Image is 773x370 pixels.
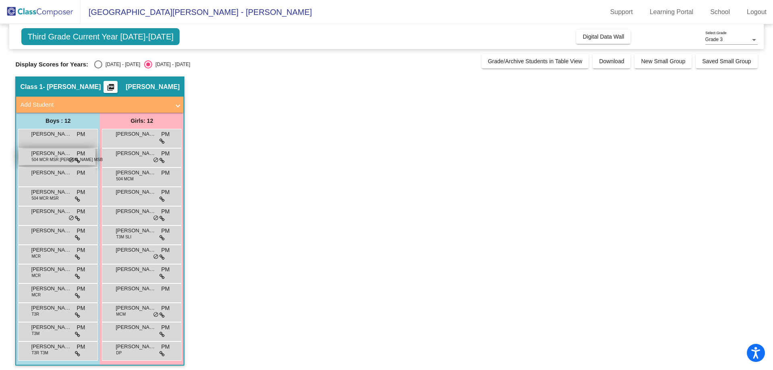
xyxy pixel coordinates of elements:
div: [DATE] - [DATE] [102,61,140,68]
span: PM [161,169,169,177]
span: [PERSON_NAME] [116,149,156,157]
span: do_not_disturb_alt [153,312,159,318]
span: [PERSON_NAME] [31,130,71,138]
span: T3M SLI [116,234,131,240]
button: New Small Group [635,54,692,68]
span: [PERSON_NAME] [31,285,71,293]
span: PM [161,265,169,274]
span: Digital Data Wall [583,33,624,40]
span: Download [599,58,624,64]
span: Grade/Archive Students in Table View [488,58,583,64]
span: MCM [116,311,126,317]
span: do_not_disturb_alt [153,157,159,163]
span: [PERSON_NAME] [31,343,71,351]
span: [PERSON_NAME] [116,323,156,331]
span: PM [76,149,85,158]
span: 504 MCR MSR [PERSON_NAME] MSB CBP [31,157,112,163]
span: Third Grade Current Year [DATE]-[DATE] [21,28,180,45]
span: [PERSON_NAME] [116,188,156,196]
span: [PERSON_NAME] [31,188,71,196]
span: PM [76,169,85,177]
a: Logout [740,6,773,19]
span: [PERSON_NAME] [31,265,71,273]
span: PM [161,343,169,351]
button: Download [593,54,630,68]
mat-panel-title: Add Student [20,100,170,110]
span: PM [76,323,85,332]
mat-expansion-panel-header: Add Student [16,97,184,113]
span: PM [161,188,169,196]
span: do_not_disturb_alt [153,254,159,260]
span: PM [76,265,85,274]
span: Display Scores for Years: [15,61,88,68]
span: DP [116,350,122,356]
span: [PERSON_NAME] [31,207,71,215]
span: PM [76,285,85,293]
button: Print Students Details [103,81,118,93]
span: PM [161,149,169,158]
span: do_not_disturb_alt [68,215,74,221]
span: PM [76,304,85,312]
span: PM [161,130,169,138]
mat-icon: picture_as_pdf [106,83,116,95]
div: Boys : 12 [16,113,100,129]
span: PM [76,246,85,254]
span: - [PERSON_NAME] [43,83,101,91]
span: [PERSON_NAME] [116,343,156,351]
span: MCR [31,253,41,259]
span: [PERSON_NAME] [116,246,156,254]
span: PM [76,130,85,138]
span: 504 MCR MSR [31,195,58,201]
span: New Small Group [641,58,685,64]
span: PM [161,246,169,254]
span: PM [76,227,85,235]
span: PM [161,304,169,312]
span: [PERSON_NAME] [31,227,71,235]
span: [PERSON_NAME] [126,83,180,91]
span: T3R T3M [31,350,48,356]
span: MCR [31,292,41,298]
a: School [704,6,736,19]
div: [DATE] - [DATE] [152,61,190,68]
span: [PERSON_NAME] [31,246,71,254]
span: [GEOGRAPHIC_DATA][PERSON_NAME] - [PERSON_NAME] [81,6,312,19]
span: PM [161,323,169,332]
button: Saved Small Group [696,54,757,68]
span: PM [161,227,169,235]
span: Grade 3 [705,37,723,42]
span: [PERSON_NAME] [31,323,71,331]
span: [PERSON_NAME] [116,304,156,312]
span: PM [76,207,85,216]
span: [PERSON_NAME] [116,169,156,177]
span: do_not_disturb_alt [153,215,159,221]
span: PM [161,285,169,293]
span: Class 1 [20,83,43,91]
span: Saved Small Group [702,58,751,64]
span: [PERSON_NAME] [31,169,71,177]
span: T3R [31,311,39,317]
button: Grade/Archive Students in Table View [482,54,589,68]
span: T3M [31,331,39,337]
span: PM [76,343,85,351]
span: [PERSON_NAME] [116,227,156,235]
div: Girls: 12 [100,113,184,129]
mat-radio-group: Select an option [94,60,190,68]
a: Support [604,6,639,19]
span: [PERSON_NAME] [116,265,156,273]
a: Learning Portal [643,6,700,19]
span: 504 MCM [116,176,133,182]
span: MCR [31,273,41,279]
span: [PERSON_NAME] [31,304,71,312]
span: do_not_disturb_alt [68,157,74,163]
span: PM [76,188,85,196]
span: [PERSON_NAME] [31,149,71,157]
span: PM [161,207,169,216]
span: [PERSON_NAME] [116,207,156,215]
button: Digital Data Wall [576,29,630,44]
span: [PERSON_NAME] [116,285,156,293]
span: [PERSON_NAME] [116,130,156,138]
